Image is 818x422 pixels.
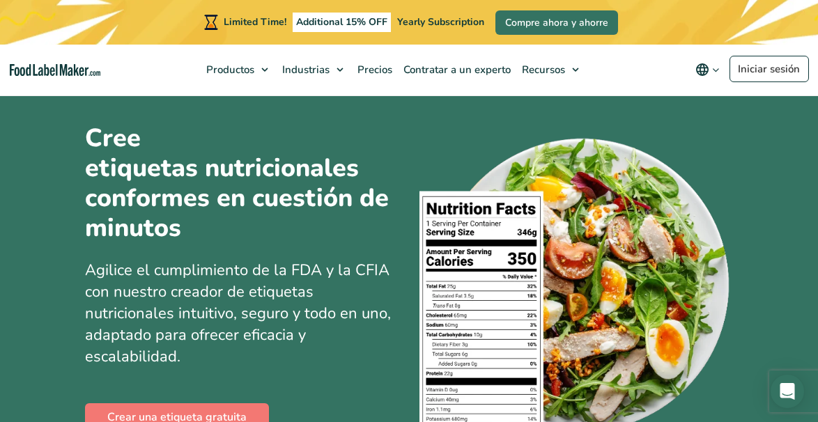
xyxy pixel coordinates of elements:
[199,45,275,95] a: Productos
[85,123,392,244] h1: Cree conformes en cuestión de minutos
[518,63,566,77] span: Recursos
[495,10,618,35] a: Compre ahora y ahorre
[350,45,396,95] a: Precios
[353,63,394,77] span: Precios
[275,45,350,95] a: Industrias
[293,13,391,32] span: Additional 15% OFF
[85,153,359,183] u: etiquetas nutricionales
[85,260,391,366] span: Agilice el cumplimiento de la FDA y la CFIA con nuestro creador de etiquetas nutricionales intuit...
[730,56,809,82] a: Iniciar sesión
[771,375,804,408] div: Open Intercom Messenger
[515,45,586,95] a: Recursos
[278,63,331,77] span: Industrias
[399,63,512,77] span: Contratar a un experto
[202,63,256,77] span: Productos
[224,15,286,29] span: Limited Time!
[397,15,484,29] span: Yearly Subscription
[396,45,515,95] a: Contratar a un experto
